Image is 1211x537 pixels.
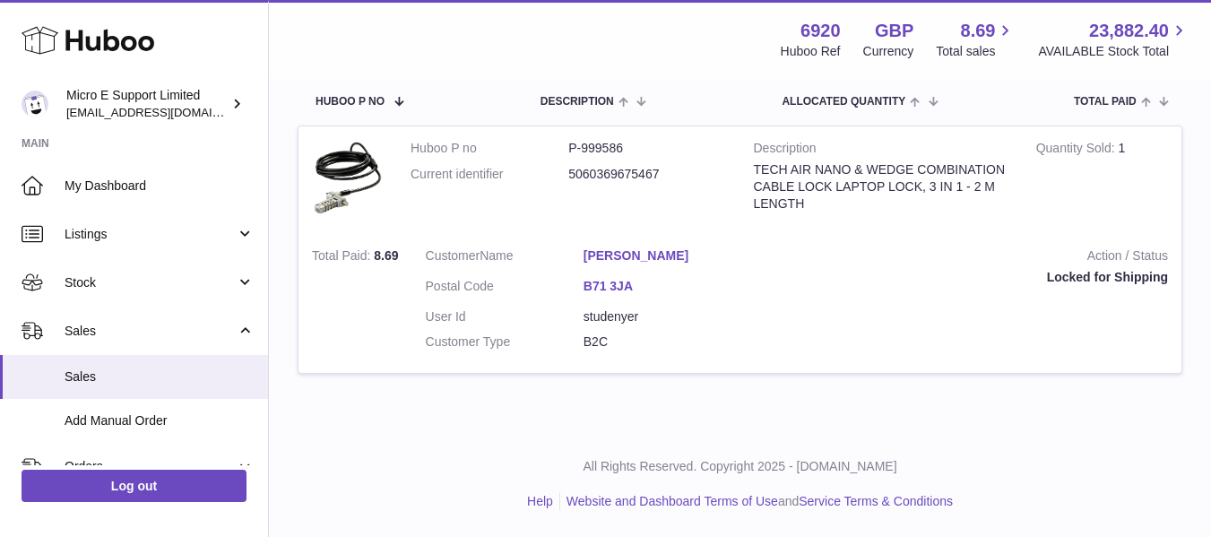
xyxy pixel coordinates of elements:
[65,226,236,243] span: Listings
[1038,43,1189,60] span: AVAILABLE Stock Total
[66,105,264,119] span: [EMAIL_ADDRESS][DOMAIN_NAME]
[541,96,614,108] span: Description
[65,323,236,340] span: Sales
[426,278,584,299] dt: Postal Code
[936,43,1016,60] span: Total sales
[374,248,398,263] span: 8.69
[426,308,584,325] dt: User Id
[426,248,480,263] span: Customer
[312,248,374,267] strong: Total Paid
[1023,126,1181,234] td: 1
[799,494,953,508] a: Service Terms & Conditions
[961,19,996,43] span: 8.69
[312,140,384,216] img: $_57.JPG
[1036,141,1119,160] strong: Quantity Sold
[936,19,1016,60] a: 8.69 Total sales
[527,494,553,508] a: Help
[782,96,905,108] span: ALLOCATED Quantity
[65,368,255,385] span: Sales
[283,458,1197,475] p: All Rights Reserved. Copyright 2025 - [DOMAIN_NAME]
[426,247,584,269] dt: Name
[22,470,247,502] a: Log out
[568,140,726,157] dd: P-999586
[65,274,236,291] span: Stock
[584,278,741,295] a: B71 3JA
[1074,96,1137,108] span: Total paid
[567,494,778,508] a: Website and Dashboard Terms of Use
[65,458,236,475] span: Orders
[754,161,1009,212] div: TECH AIR NANO & WEDGE COMBINATION CABLE LOCK LAPTOP LOCK, 3 IN 1 - 2 M LENGTH
[863,43,914,60] div: Currency
[560,493,953,510] li: and
[768,269,1168,286] div: Locked for Shipping
[65,178,255,195] span: My Dashboard
[584,308,741,325] dd: studenyer
[1038,19,1189,60] a: 23,882.40 AVAILABLE Stock Total
[584,333,741,351] dd: B2C
[411,140,568,157] dt: Huboo P no
[768,247,1168,269] strong: Action / Status
[584,247,741,264] a: [PERSON_NAME]
[66,87,228,121] div: Micro E Support Limited
[1089,19,1169,43] span: 23,882.40
[22,91,48,117] img: contact@micropcsupport.com
[568,166,726,183] dd: 5060369675467
[800,19,841,43] strong: 6920
[316,96,385,108] span: Huboo P no
[781,43,841,60] div: Huboo Ref
[426,333,584,351] dt: Customer Type
[875,19,913,43] strong: GBP
[65,412,255,429] span: Add Manual Order
[411,166,568,183] dt: Current identifier
[754,140,1009,161] strong: Description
